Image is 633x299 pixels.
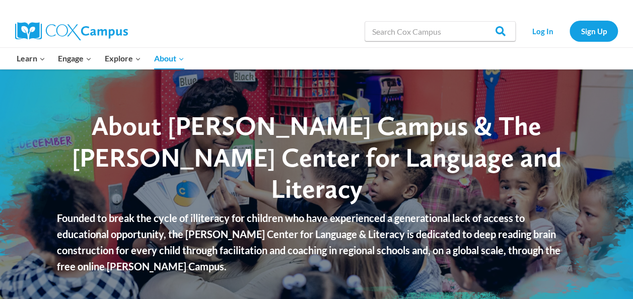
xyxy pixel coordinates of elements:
p: Founded to break the cycle of illiteracy for children who have experienced a generational lack of... [57,210,576,274]
img: Cox Campus [15,22,128,40]
nav: Primary Navigation [10,48,190,69]
button: Child menu of Explore [98,48,148,69]
a: Sign Up [570,21,618,41]
button: Child menu of Learn [10,48,52,69]
button: Child menu of About [148,48,191,69]
input: Search Cox Campus [365,21,516,41]
span: About [PERSON_NAME] Campus & The [PERSON_NAME] Center for Language and Literacy [72,110,561,204]
button: Child menu of Engage [52,48,99,69]
a: Log In [521,21,565,41]
nav: Secondary Navigation [521,21,618,41]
